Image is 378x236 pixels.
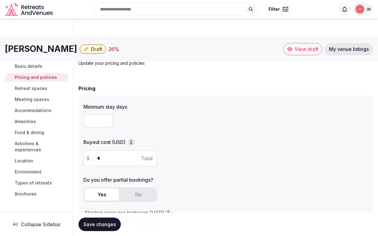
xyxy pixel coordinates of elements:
button: Save changes [78,218,121,231]
div: Starting price per bedroom (USD) [85,209,367,216]
a: Accommodations [5,106,68,115]
span: My venue listings [329,46,369,52]
h1: [PERSON_NAME] [5,43,77,55]
a: Environment [5,168,68,176]
span: Location [15,158,33,164]
span: Activities & experiences [15,141,66,153]
span: Collapse Sidebar [21,221,61,227]
a: Types of retreats [5,179,68,187]
span: Total [141,155,153,162]
a: Location [5,157,68,165]
span: Meeting spaces [15,96,49,103]
button: Buyout cost (USD) [128,139,135,145]
a: Food & dining [5,128,68,137]
span: Basic details [15,63,42,69]
span: Environment [15,169,41,175]
button: No [121,188,156,201]
span: View draft [295,46,318,52]
a: Meeting spaces [5,95,68,104]
button: Draft [80,44,106,54]
span: $ [86,155,90,162]
button: Yes [85,188,119,201]
a: Pricing and policies [5,73,68,82]
span: Pricing and policies [15,74,57,80]
a: Brochures [5,190,68,198]
p: Update your pricing and policies [78,60,284,66]
span: Retreat spaces [15,85,47,91]
span: Filter [269,6,280,12]
span: Save changes [83,221,116,227]
a: Visit the homepage [5,2,54,16]
div: 26 % [109,45,119,53]
a: My venue listings [325,43,373,55]
label: Buyout cost (USD) [83,139,368,145]
button: Filter [265,3,292,15]
span: Brochures [15,191,36,197]
a: Retreat spaces [5,84,68,93]
img: hola-3135 [356,5,364,14]
span: Food & dining [15,130,44,136]
span: Amenities [15,118,36,125]
label: Do you offer partial bookings? [83,177,368,182]
span: Accommodations [15,107,52,114]
svg: Retreats and Venues company logo [5,2,54,16]
h2: Pricing [78,85,95,92]
a: Basic details [5,62,68,71]
button: 26% [109,45,119,53]
span: Types of retreats [15,180,52,186]
label: Minimum stay days [83,104,368,109]
a: Amenities [5,117,68,126]
span: Draft [91,46,102,52]
a: View draft [283,43,322,55]
a: Activities & experiences [5,139,68,154]
button: Collapse Sidebar [5,218,68,231]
